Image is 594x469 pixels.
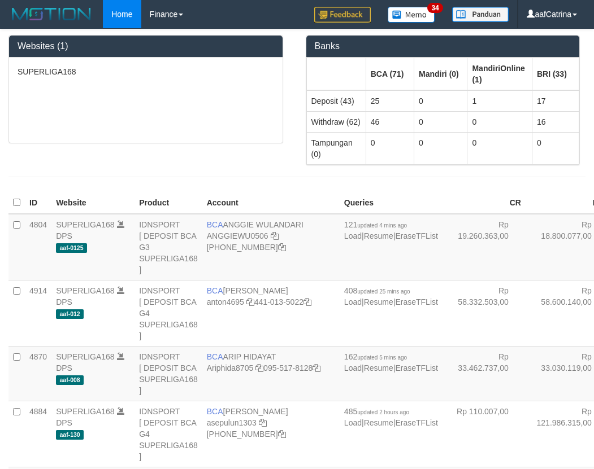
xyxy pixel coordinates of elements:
td: Rp 33.462.737,00 [443,346,526,401]
th: Website [51,192,135,214]
span: 34 [427,3,443,13]
span: updated 25 mins ago [357,288,410,295]
a: Copy 4410135022 to clipboard [303,297,311,306]
td: 4870 [25,346,51,401]
th: Account [202,192,340,214]
a: Copy 0955178128 to clipboard [313,363,320,372]
th: Group: activate to sort column ascending [366,58,414,90]
a: SUPERLIGA168 [56,286,115,295]
a: SUPERLIGA168 [56,352,115,361]
a: ANGGIEWU0506 [207,231,268,240]
th: ID [25,192,51,214]
span: 408 [344,286,410,295]
td: 1 [467,90,532,112]
a: Resume [364,418,393,427]
span: | | [344,220,438,240]
h3: Websites (1) [18,41,274,51]
td: 0 [414,90,467,112]
span: BCA [207,220,223,229]
td: 4804 [25,214,51,280]
td: Rp 110.007,00 [443,401,526,467]
td: 4914 [25,280,51,346]
span: aaf-008 [56,375,84,385]
td: ANGGIE WULANDARI [PHONE_NUMBER] [202,214,340,280]
td: IDNSPORT [ DEPOSIT BCA SUPERLIGA168 ] [135,346,202,401]
a: Copy Ariphida8705 to clipboard [255,363,263,372]
td: 17 [532,90,579,112]
a: EraseTFList [395,231,437,240]
a: Resume [364,363,393,372]
th: Group: activate to sort column ascending [414,58,467,90]
td: DPS [51,214,135,280]
th: Product [135,192,202,214]
span: updated 4 mins ago [357,222,407,229]
td: 16 [532,111,579,132]
p: SUPERLIGA168 [18,66,274,77]
span: 162 [344,352,407,361]
th: Group: activate to sort column ascending [306,58,366,90]
td: 4884 [25,401,51,467]
td: 0 [532,132,579,164]
a: Resume [364,231,393,240]
td: 0 [467,132,532,164]
td: Rp 19.260.363,00 [443,214,526,280]
a: EraseTFList [395,418,437,427]
img: panduan.png [452,7,509,22]
td: 0 [366,132,414,164]
span: 485 [344,407,409,416]
span: aaf-130 [56,430,84,440]
td: 0 [414,111,467,132]
img: Button%20Memo.svg [388,7,435,23]
img: MOTION_logo.png [8,6,94,23]
td: Tampungan (0) [306,132,366,164]
td: Withdraw (62) [306,111,366,132]
img: Feedback.jpg [314,7,371,23]
span: aaf-0125 [56,243,87,253]
td: IDNSPORT [ DEPOSIT BCA G4 SUPERLIGA168 ] [135,401,202,467]
td: ARIP HIDAYAT 095-517-8128 [202,346,340,401]
td: DPS [51,346,135,401]
td: 25 [366,90,414,112]
span: BCA [207,352,223,361]
a: SUPERLIGA168 [56,407,115,416]
a: Ariphida8705 [207,363,254,372]
th: Group: activate to sort column ascending [467,58,532,90]
th: Queries [340,192,443,214]
td: Deposit (43) [306,90,366,112]
a: Copy 4062213373 to clipboard [278,243,286,252]
td: DPS [51,280,135,346]
span: updated 5 mins ago [357,354,407,361]
span: aaf-012 [56,309,84,319]
span: updated 2 hours ago [357,409,409,415]
a: Load [344,363,362,372]
a: Copy ANGGIEWU0506 to clipboard [271,231,279,240]
td: IDNSPORT [ DEPOSIT BCA G3 SUPERLIGA168 ] [135,214,202,280]
a: SUPERLIGA168 [56,220,115,229]
span: BCA [207,286,223,295]
th: CR [443,192,526,214]
th: Group: activate to sort column ascending [532,58,579,90]
span: | | [344,286,438,306]
span: | | [344,407,438,427]
td: IDNSPORT [ DEPOSIT BCA G4 SUPERLIGA168 ] [135,280,202,346]
td: Rp 58.332.503,00 [443,280,526,346]
a: Load [344,297,362,306]
span: | | [344,352,438,372]
a: Load [344,231,362,240]
span: 121 [344,220,407,229]
a: asepulun1303 [207,418,257,427]
td: 0 [467,111,532,132]
a: Copy asepulun1303 to clipboard [259,418,267,427]
a: EraseTFList [395,297,437,306]
a: Copy anton4695 to clipboard [246,297,254,306]
a: Load [344,418,362,427]
td: [PERSON_NAME] [PHONE_NUMBER] [202,401,340,467]
span: BCA [207,407,223,416]
a: Resume [364,297,393,306]
td: 46 [366,111,414,132]
a: EraseTFList [395,363,437,372]
h3: Banks [315,41,571,51]
td: DPS [51,401,135,467]
a: Copy 4062281875 to clipboard [278,429,286,439]
a: anton4695 [207,297,244,306]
